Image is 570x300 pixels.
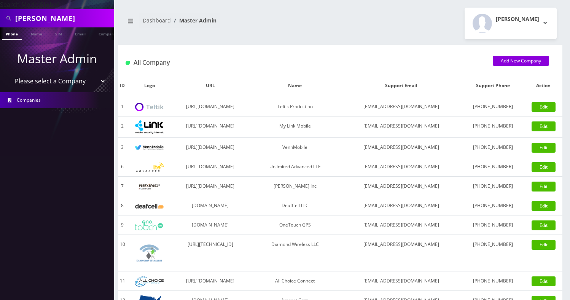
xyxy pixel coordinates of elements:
td: [EMAIL_ADDRESS][DOMAIN_NAME] [341,157,461,177]
td: 10 [118,235,127,271]
td: [URL][DOMAIN_NAME] [172,138,248,157]
a: Edit [532,220,556,230]
td: [EMAIL_ADDRESS][DOMAIN_NAME] [341,116,461,138]
td: [PHONE_NUMBER] [461,177,524,196]
td: [PHONE_NUMBER] [461,196,524,215]
a: Company [95,27,120,39]
td: [EMAIL_ADDRESS][DOMAIN_NAME] [341,177,461,196]
td: [PERSON_NAME] Inc [248,177,341,196]
td: [EMAIL_ADDRESS][DOMAIN_NAME] [341,271,461,291]
a: Edit [532,143,556,153]
td: [PHONE_NUMBER] [461,235,524,271]
img: All Choice Connect [135,276,164,287]
a: Edit [532,162,556,172]
a: Edit [532,201,556,211]
td: [EMAIL_ADDRESS][DOMAIN_NAME] [341,97,461,116]
th: Support Email [341,75,461,97]
td: My Link Mobile [248,116,341,138]
img: Rexing Inc [135,183,164,190]
th: Name [248,75,341,97]
td: [EMAIL_ADDRESS][DOMAIN_NAME] [341,196,461,215]
input: Search All Companies [15,11,112,26]
td: 6 [118,157,127,177]
td: [PHONE_NUMBER] [461,215,524,235]
a: Edit [532,182,556,191]
td: [URL][TECHNICAL_ID] [172,235,248,271]
td: [PHONE_NUMBER] [461,157,524,177]
td: [EMAIL_ADDRESS][DOMAIN_NAME] [341,235,461,271]
strong: Global [39,0,59,9]
a: Phone [2,27,22,40]
td: VennMobile [248,138,341,157]
td: 2 [118,116,127,138]
th: URL [172,75,248,97]
nav: breadcrumb [124,13,334,34]
a: Add New Company [493,56,549,66]
a: Edit [532,240,556,250]
td: [URL][DOMAIN_NAME] [172,177,248,196]
img: VennMobile [135,145,164,150]
td: Unlimited Advanced LTE [248,157,341,177]
img: OneTouch GPS [135,220,164,230]
a: SIM [51,27,66,39]
img: All Company [126,61,130,65]
td: OneTouch GPS [248,215,341,235]
td: [PHONE_NUMBER] [461,138,524,157]
td: [DOMAIN_NAME] [172,215,248,235]
li: Master Admin [171,16,217,24]
td: 9 [118,215,127,235]
td: All Choice Connect [248,271,341,291]
h2: [PERSON_NAME] [496,16,539,22]
td: Diamond Wireless LLC [248,235,341,271]
a: Dashboard [143,17,171,24]
td: Teltik Production [248,97,341,116]
td: [PHONE_NUMBER] [461,116,524,138]
td: [URL][DOMAIN_NAME] [172,116,248,138]
img: DeafCell LLC [135,204,164,209]
td: 3 [118,138,127,157]
th: ID [118,75,127,97]
td: [URL][DOMAIN_NAME] [172,157,248,177]
th: Action [524,75,562,97]
td: [EMAIL_ADDRESS][DOMAIN_NAME] [341,215,461,235]
button: [PERSON_NAME] [465,8,557,39]
a: Edit [532,121,556,131]
h1: All Company [126,59,481,66]
th: Logo [127,75,172,97]
img: My Link Mobile [135,120,164,134]
td: 7 [118,177,127,196]
td: [DOMAIN_NAME] [172,196,248,215]
img: Diamond Wireless LLC [135,239,164,267]
img: Teltik Production [135,103,164,112]
a: Name [27,27,46,39]
td: 11 [118,271,127,291]
td: [PHONE_NUMBER] [461,271,524,291]
td: [URL][DOMAIN_NAME] [172,97,248,116]
td: 8 [118,196,127,215]
span: Companies [17,97,41,103]
td: [URL][DOMAIN_NAME] [172,271,248,291]
td: DeafCell LLC [248,196,341,215]
a: Edit [532,102,556,112]
td: [EMAIL_ADDRESS][DOMAIN_NAME] [341,138,461,157]
a: Edit [532,276,556,286]
a: Email [71,27,89,39]
img: Unlimited Advanced LTE [135,163,164,172]
td: 1 [118,97,127,116]
td: [PHONE_NUMBER] [461,97,524,116]
th: Support Phone [461,75,524,97]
